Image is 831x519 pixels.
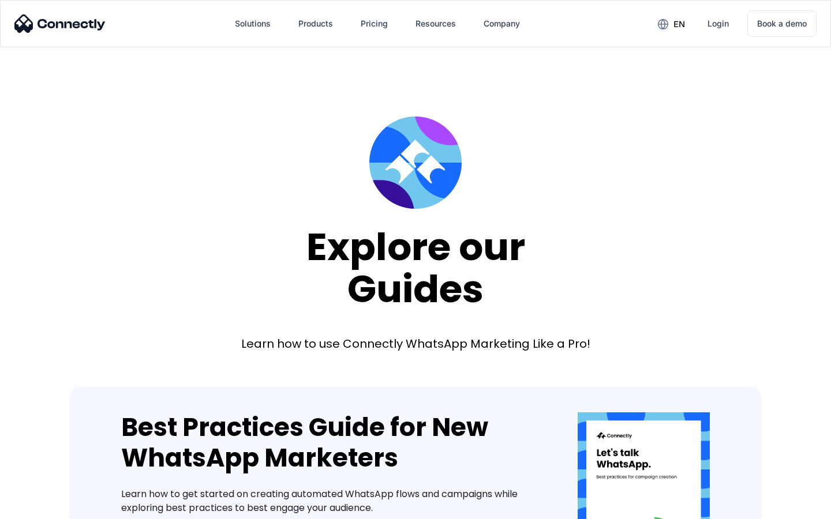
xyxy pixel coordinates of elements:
[698,10,738,37] a: Login
[241,336,590,352] div: Learn how to use Connectly WhatsApp Marketing Like a Pro!
[23,499,69,515] ul: Language list
[235,16,271,32] div: Solutions
[14,14,106,33] img: Connectly Logo
[415,16,456,32] div: Resources
[484,16,520,32] div: Company
[351,10,397,37] a: Pricing
[708,16,729,32] div: Login
[121,487,543,515] div: Learn how to get started on creating automated WhatsApp flows and campaigns while exploring best ...
[306,226,525,310] div: Explore our Guides
[747,10,817,37] a: Book a demo
[673,16,685,32] div: en
[121,412,543,473] div: Best Practices Guide for New WhatsApp Marketers
[12,499,69,515] aside: Language selected: English
[361,16,388,32] div: Pricing
[298,16,333,32] div: Products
